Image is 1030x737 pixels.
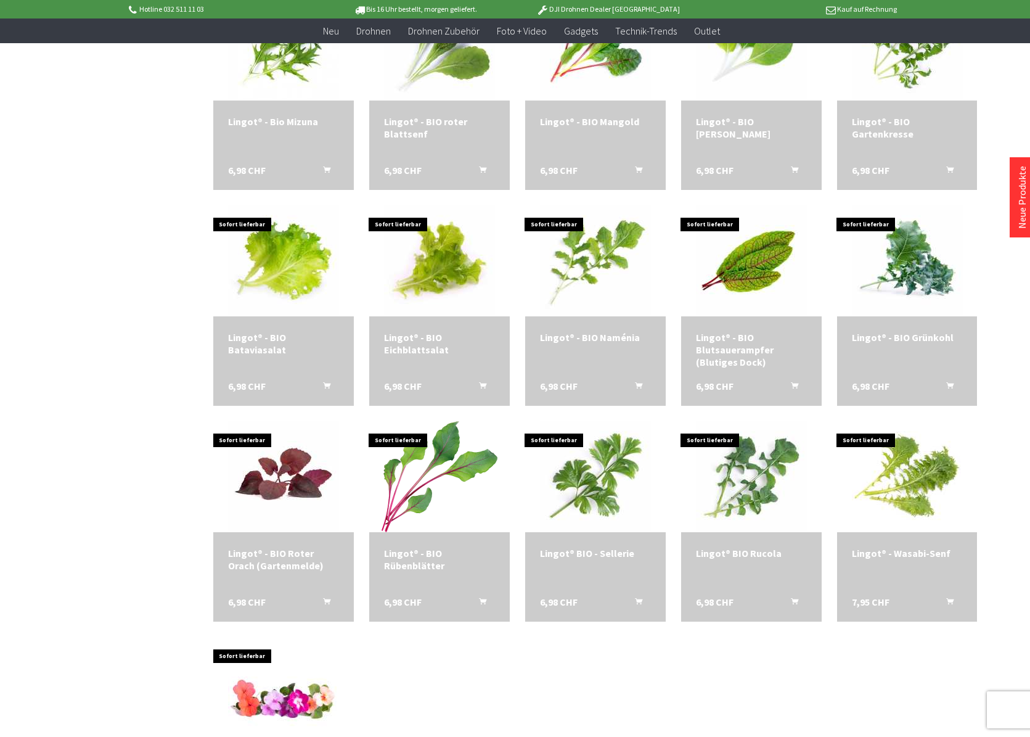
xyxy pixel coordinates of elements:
a: Lingot® - BIO Grünkohl 6,98 CHF In den Warenkorb [852,331,963,344]
a: Lingot® - BIO Blutsauerampfer (Blutiges Dock) 6,98 CHF In den Warenkorb [696,331,807,368]
p: DJI Drohnen Dealer [GEOGRAPHIC_DATA] [512,2,704,17]
a: Drohnen [348,19,399,44]
div: Lingot® - BIO Mangold [540,115,651,128]
a: Gadgets [555,19,607,44]
span: 6,98 CHF [384,380,422,392]
img: Lingot® BIO - Sellerie [540,421,651,532]
span: Drohnen Zubehör [408,25,480,37]
div: Lingot® - BIO Eichblattsalat [384,331,495,356]
span: Outlet [694,25,720,37]
div: Lingot® - BIO Blutsauerampfer (Blutiges Dock) [696,331,807,368]
p: Kauf auf Rechnung [705,2,897,17]
span: Foto + Video [497,25,547,37]
div: Lingot® - BIO Rübenblätter [384,547,495,572]
a: Outlet [685,19,729,44]
p: Hotline 032 511 11 03 [127,2,319,17]
span: Drohnen [356,25,391,37]
div: Lingot® - BIO [PERSON_NAME] [696,115,807,140]
button: In den Warenkorb [308,380,338,396]
button: In den Warenkorb [776,380,806,396]
img: Lingot® - Wasabi-Senf [852,421,963,532]
a: Lingot® - BIO Rübenblätter 6,98 CHF In den Warenkorb [384,547,495,572]
span: 6,98 CHF [540,596,578,608]
a: Foto + Video [488,19,555,44]
a: Lingot® BIO Rucola 6,98 CHF In den Warenkorb [696,547,807,559]
a: Technik-Trends [607,19,685,44]
img: Lingot® - BIO Eichblattsalat [384,205,495,316]
a: Lingot® BIO - Sellerie 6,98 CHF In den Warenkorb [540,547,651,559]
span: Technik-Trends [615,25,677,37]
img: Lingot® - BIO Naménia [540,205,651,316]
a: Lingot® - BIO Roter Orach (Gartenmelde) 6,98 CHF In den Warenkorb [228,547,339,572]
img: Lingot® BIO Rucola [696,421,807,532]
div: Lingot® - BIO Grünkohl [852,331,963,344]
span: 6,98 CHF [540,380,578,392]
div: Lingot® - BIO roter Blattsenf [384,115,495,140]
span: Neu [323,25,339,37]
a: Lingot® - BIO [PERSON_NAME] 6,98 CHF In den Warenkorb [696,115,807,140]
div: Lingot® - BIO Bataviasalat [228,331,339,356]
span: 6,98 CHF [852,380,889,392]
a: Lingot® - BIO Naménia 6,98 CHF In den Warenkorb [540,331,651,344]
span: 6,98 CHF [696,380,734,392]
a: Neu [314,19,348,44]
a: Neue Produkte [1016,166,1028,229]
div: Lingot® - BIO Gartenkresse [852,115,963,140]
button: In den Warenkorb [308,596,338,612]
div: Lingot® - Bio Mizuna [228,115,339,128]
p: Bis 16 Uhr bestellt, morgen geliefert. [319,2,512,17]
div: Lingot® BIO Rucola [696,547,807,559]
button: In den Warenkorb [464,164,494,180]
span: 6,98 CHF [228,380,266,392]
img: Lingot® - BIO Blutsauerampfer (Blutiges Dock) [696,205,807,316]
a: Lingot® - BIO Mangold 6,98 CHF In den Warenkorb [540,115,651,128]
span: 6,98 CHF [696,164,734,176]
div: Lingot® - Wasabi-Senf [852,547,963,559]
img: Lingot® - BIO Bataviasalat [228,205,339,316]
a: Lingot® - BIO Bataviasalat 6,98 CHF In den Warenkorb [228,331,339,356]
span: Gadgets [564,25,598,37]
button: In den Warenkorb [308,164,338,180]
button: In den Warenkorb [620,164,650,180]
span: 6,98 CHF [384,164,422,176]
div: Lingot® - BIO Naménia [540,331,651,344]
button: In den Warenkorb [776,596,806,612]
div: Lingot® BIO - Sellerie [540,547,651,559]
button: In den Warenkorb [931,380,961,396]
a: Lingot® - Wasabi-Senf 7,95 CHF In den Warenkorb [852,547,963,559]
span: 6,98 CHF [696,596,734,608]
span: 6,98 CHF [228,164,266,176]
span: 6,98 CHF [384,596,422,608]
button: In den Warenkorb [776,164,806,180]
button: In den Warenkorb [620,380,650,396]
span: 6,98 CHF [540,164,578,176]
span: 6,98 CHF [852,164,889,176]
div: Lingot® - BIO Roter Orach (Gartenmelde) [228,547,339,572]
button: In den Warenkorb [620,596,650,612]
a: Lingot® - BIO Gartenkresse 6,98 CHF In den Warenkorb [852,115,963,140]
span: 7,95 CHF [852,596,889,608]
button: In den Warenkorb [931,596,961,612]
a: Lingot® - BIO Eichblattsalat 6,98 CHF In den Warenkorb [384,331,495,356]
img: Lingot® - BIO Rübenblätter [382,421,497,532]
a: Lingot® - Bio Mizuna 6,98 CHF In den Warenkorb [228,115,339,128]
img: Lingot® - BIO Grünkohl [852,205,963,316]
a: Drohnen Zubehör [399,19,488,44]
span: 6,98 CHF [228,596,266,608]
a: Lingot® - BIO roter Blattsenf 6,98 CHF In den Warenkorb [384,115,495,140]
img: Lingot® - BIO Roter Orach (Gartenmelde) [228,421,339,532]
button: In den Warenkorb [464,380,494,396]
button: In den Warenkorb [931,164,961,180]
button: In den Warenkorb [464,596,494,612]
